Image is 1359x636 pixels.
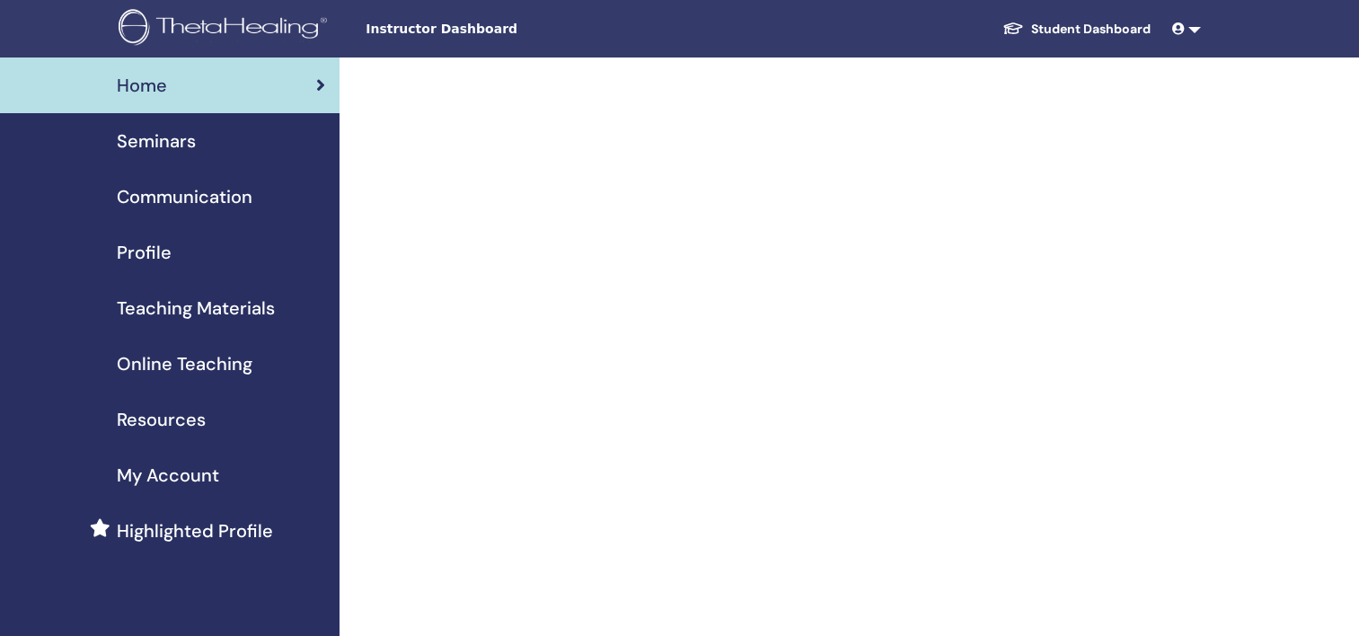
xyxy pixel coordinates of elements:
[119,9,333,49] img: logo.png
[366,20,635,39] span: Instructor Dashboard
[117,72,167,99] span: Home
[117,406,206,433] span: Resources
[1002,21,1024,36] img: graduation-cap-white.svg
[117,462,219,489] span: My Account
[117,295,275,322] span: Teaching Materials
[117,183,252,210] span: Communication
[117,128,196,155] span: Seminars
[988,13,1165,46] a: Student Dashboard
[117,239,172,266] span: Profile
[117,350,252,377] span: Online Teaching
[117,517,273,544] span: Highlighted Profile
